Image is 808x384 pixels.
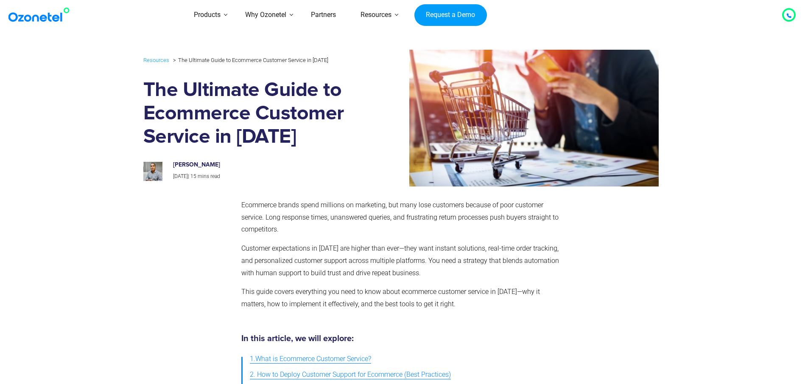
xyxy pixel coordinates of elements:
[173,173,188,179] span: [DATE]
[241,199,563,236] p: Ecommerce brands spend millions on marketing, but many lose customers because of poor customer se...
[241,334,563,343] h5: In this article, we will explore:
[143,79,361,149] h1: The Ultimate Guide to Ecommerce Customer Service in [DATE]
[143,162,162,181] img: prashanth-kancherla_avatar_1-200x200.jpeg
[190,173,196,179] span: 15
[143,55,169,65] a: Resources
[250,351,371,367] a: 1.What is Ecommerce Customer Service?
[171,55,328,65] li: The Ultimate Guide to Ecommerce Customer Service in [DATE]
[241,243,563,279] p: Customer expectations in [DATE] are higher than ever—they want instant solutions, real-time order...
[250,369,451,381] span: 2. How to Deploy Customer Support for Ecommerce (Best Practices)
[250,367,451,383] a: 2. How to Deploy Customer Support for Ecommerce (Best Practices)
[241,286,563,311] p: This guide covers everything you need to know about ecommerce customer service in [DATE]—why it m...
[250,353,371,365] span: 1.What is Ecommerce Customer Service?
[414,4,487,26] a: Request a Demo
[173,172,352,181] p: |
[198,173,220,179] span: mins read
[173,161,352,169] h6: [PERSON_NAME]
